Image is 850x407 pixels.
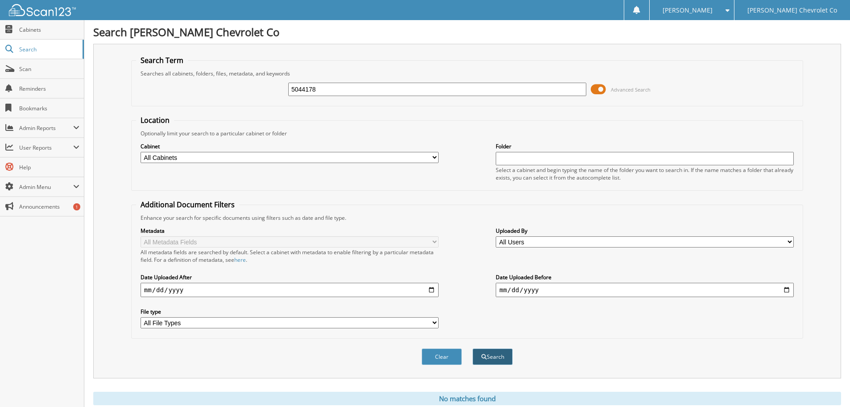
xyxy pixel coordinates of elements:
[496,273,794,281] label: Date Uploaded Before
[496,227,794,235] label: Uploaded By
[611,86,651,93] span: Advanced Search
[141,308,439,315] label: File type
[136,115,174,125] legend: Location
[93,25,841,39] h1: Search [PERSON_NAME] Chevrolet Co
[496,166,794,181] div: Select a cabinet and begin typing the name of the folder you want to search in. If the name match...
[19,183,73,191] span: Admin Menu
[496,143,794,150] label: Folder
[19,85,79,92] span: Reminders
[9,4,76,16] img: scan123-logo-white.svg
[73,203,80,210] div: 1
[19,144,73,151] span: User Reports
[141,248,439,264] div: All metadata fields are searched by default. Select a cabinet with metadata to enable filtering b...
[141,273,439,281] label: Date Uploaded After
[136,130,798,137] div: Optionally limit your search to a particular cabinet or folder
[19,124,73,132] span: Admin Reports
[136,214,798,222] div: Enhance your search for specific documents using filters such as date and file type.
[19,65,79,73] span: Scan
[19,203,79,210] span: Announcements
[422,348,462,365] button: Clear
[19,105,79,112] span: Bookmarks
[136,55,188,65] legend: Search Term
[136,200,239,210] legend: Additional Document Filters
[93,392,841,405] div: No matches found
[747,8,837,13] span: [PERSON_NAME] Chevrolet Co
[141,227,439,235] label: Metadata
[19,164,79,171] span: Help
[141,283,439,297] input: start
[496,283,794,297] input: end
[141,143,439,150] label: Cabinet
[663,8,713,13] span: [PERSON_NAME]
[19,26,79,34] span: Cabinets
[136,70,798,77] div: Searches all cabinets, folders, files, metadata, and keywords
[473,348,513,365] button: Search
[234,256,246,264] a: here
[19,46,78,53] span: Search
